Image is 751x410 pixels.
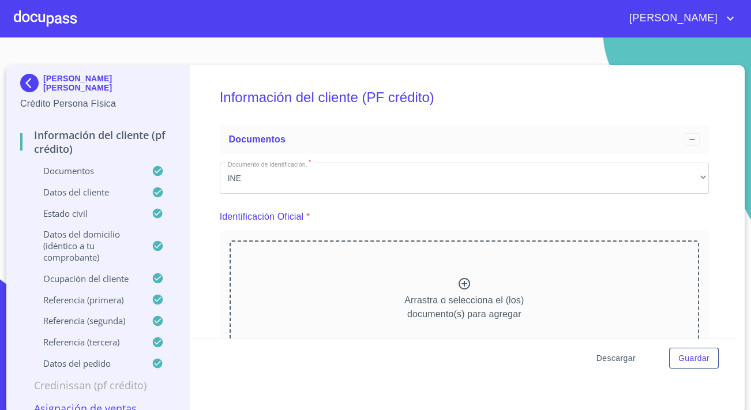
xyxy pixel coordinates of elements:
p: Referencia (primera) [20,294,152,306]
p: Ocupación del Cliente [20,273,152,284]
span: Documentos [229,134,286,144]
div: INE [220,163,709,194]
div: Documentos [220,126,709,153]
button: Guardar [669,348,719,369]
p: Información del cliente (PF crédito) [20,128,175,156]
p: Referencia (tercera) [20,336,152,348]
span: Descargar [596,351,636,366]
p: Datos del domicilio (idéntico a tu comprobante) [20,228,152,263]
div: [PERSON_NAME] [PERSON_NAME] [20,74,175,97]
p: Arrastra o selecciona el (los) documento(s) para agregar [404,294,524,321]
img: Docupass spot blue [20,74,43,92]
h5: Información del cliente (PF crédito) [220,74,709,121]
p: Referencia (segunda) [20,315,152,326]
span: Guardar [678,351,709,366]
p: [PERSON_NAME] [PERSON_NAME] [43,74,175,92]
p: Datos del cliente [20,186,152,198]
p: Datos del pedido [20,358,152,369]
span: [PERSON_NAME] [621,9,723,28]
button: Descargar [592,348,640,369]
p: Estado Civil [20,208,152,219]
p: Identificación Oficial [220,210,304,224]
button: account of current user [621,9,737,28]
p: Crédito Persona Física [20,97,175,111]
p: Documentos [20,165,152,176]
p: Credinissan (PF crédito) [20,378,175,392]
